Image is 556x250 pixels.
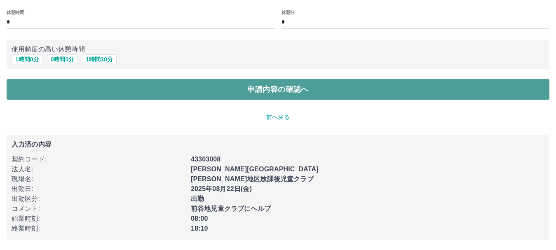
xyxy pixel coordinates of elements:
label: 休憩時間 [7,9,24,15]
p: 前へ戻る [7,113,549,121]
button: 1時間30分 [82,54,116,64]
p: 契約コード : [12,154,186,164]
b: 08:00 [191,215,208,222]
b: 前谷地児童クラブにヘルプ [191,205,271,212]
b: 43303008 [191,156,221,163]
button: 申請内容の確認へ [7,79,549,100]
b: 出勤 [191,195,204,202]
label: 休憩分 [282,9,295,15]
button: 0時間0分 [47,54,78,64]
b: 2025年08月22日(金) [191,185,252,192]
p: 現場名 : [12,174,186,184]
p: 法人名 : [12,164,186,174]
p: コメント : [12,204,186,214]
p: 出勤日 : [12,184,186,194]
b: [PERSON_NAME][GEOGRAPHIC_DATA] [191,166,319,173]
p: 始業時刻 : [12,214,186,224]
p: 終業時刻 : [12,224,186,234]
button: 1時間0分 [12,54,43,64]
b: [PERSON_NAME]地区放課後児童クラブ [191,175,314,182]
p: 使用頻度の高い休憩時間 [12,44,544,54]
p: 出勤区分 : [12,194,186,204]
b: 18:10 [191,225,208,232]
p: 入力済の内容 [12,141,544,148]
